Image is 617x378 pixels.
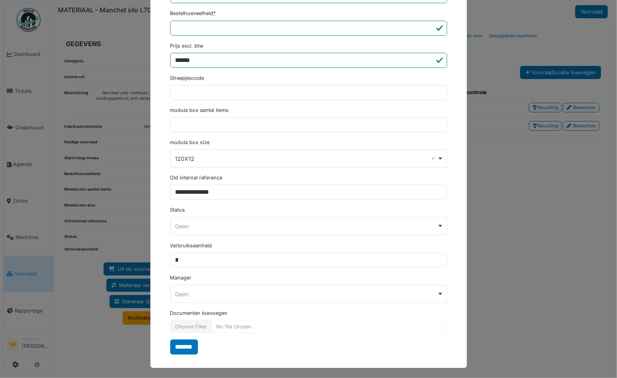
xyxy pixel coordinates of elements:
[170,174,223,181] label: Old internal reference
[170,206,185,214] label: Status
[170,242,212,249] label: Verbruikseenheid
[175,290,437,298] div: Geen
[170,139,210,146] label: modula box size
[429,154,437,162] button: Remove item: '120X12'
[170,74,204,82] label: Streepjescode
[170,309,228,317] label: Documenten toevoegen
[213,10,216,16] abbr: Verplicht
[175,154,437,163] div: 120X12
[170,274,192,282] label: Manager
[170,106,229,114] label: modula box aantal items
[175,222,437,230] div: Geen
[170,42,204,50] label: Prijs excl. btw
[170,10,216,17] label: Bestelhoeveelheid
